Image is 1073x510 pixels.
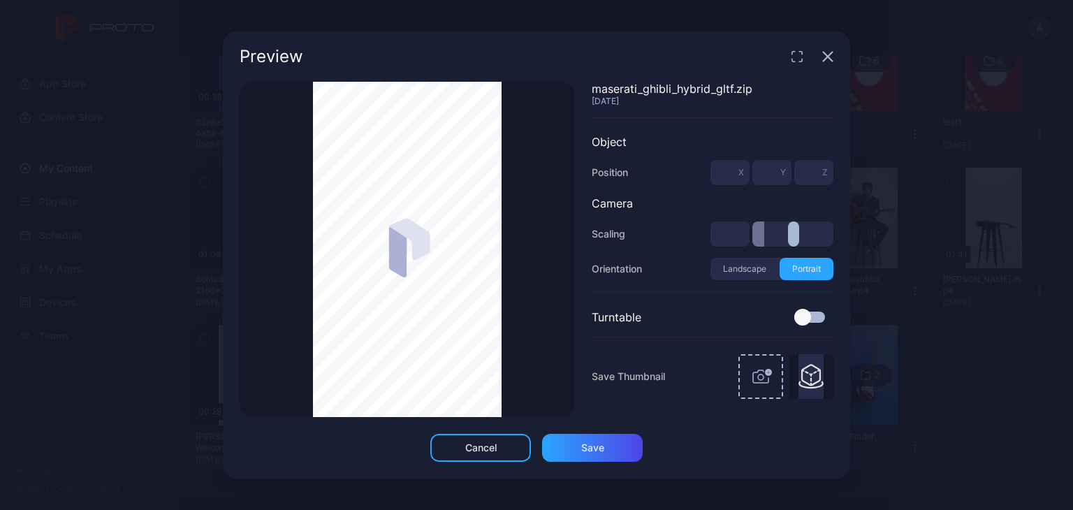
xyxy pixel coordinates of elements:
[798,354,824,399] img: Thumbnail
[465,442,497,453] div: Cancel
[592,368,665,385] span: Save Thumbnail
[592,82,833,96] div: maserati_ghibli_hybrid_gltf.zip
[710,258,780,280] button: Landscape
[592,196,833,210] div: Camera
[430,434,531,462] button: Cancel
[780,258,834,280] button: Portrait
[592,226,625,242] div: Scaling
[592,164,628,181] div: Position
[592,96,833,106] div: [DATE]
[592,261,642,277] div: Orientation
[822,167,828,178] span: Z
[738,167,744,178] span: X
[542,434,643,462] button: Save
[592,135,833,149] div: Object
[240,48,303,65] div: Preview
[780,167,786,178] span: Y
[592,310,641,324] div: Turntable
[581,442,604,453] div: Save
